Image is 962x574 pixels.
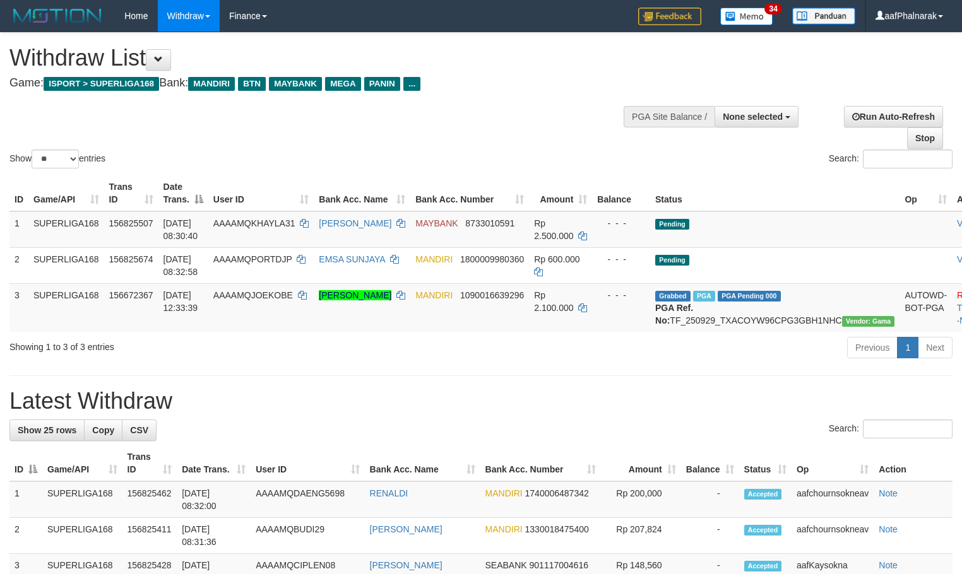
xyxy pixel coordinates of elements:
[764,3,781,15] span: 34
[863,419,953,438] input: Search:
[251,481,364,518] td: AAAAMQDAENG5698
[42,445,122,481] th: Game/API: activate to sort column ascending
[415,290,453,300] span: MANDIRI
[122,518,177,554] td: 156825411
[650,175,900,211] th: Status
[314,175,410,211] th: Bank Acc. Name: activate to sort column ascending
[534,290,573,313] span: Rp 2.100.000
[900,175,952,211] th: Op: activate to sort column ascending
[28,247,104,283] td: SUPERLIGA168
[460,290,524,300] span: Copy 1090016639296 to clipboard
[410,175,529,211] th: Bank Acc. Number: activate to sort column ascending
[319,218,391,228] a: [PERSON_NAME]
[104,175,158,211] th: Trans ID: activate to sort column ascending
[28,283,104,332] td: SUPERLIGA168
[370,524,442,534] a: [PERSON_NAME]
[485,560,527,570] span: SEABANK
[792,445,874,481] th: Op: activate to sort column ascending
[109,218,153,228] span: 156825507
[460,254,524,264] span: Copy 1800009980360 to clipboard
[655,255,689,266] span: Pending
[681,481,739,518] td: -
[325,77,361,91] span: MEGA
[918,337,953,358] a: Next
[122,481,177,518] td: 156825462
[9,445,42,481] th: ID: activate to sort column descending
[9,77,629,90] h4: Game: Bank:
[720,8,773,25] img: Button%20Memo.svg
[655,291,691,302] span: Grabbed
[213,218,295,228] span: AAAAMQKHAYLA31
[792,8,855,25] img: panduan.png
[829,419,953,438] label: Search:
[792,481,874,518] td: aafchournsokneav
[655,219,689,230] span: Pending
[163,254,198,277] span: [DATE] 08:32:58
[403,77,420,91] span: ...
[9,518,42,554] td: 2
[879,524,898,534] a: Note
[897,337,918,358] a: 1
[42,481,122,518] td: SUPERLIGA168
[163,218,198,241] span: [DATE] 08:30:40
[92,425,114,435] span: Copy
[9,45,629,71] h1: Withdraw List
[718,291,781,302] span: PGA Pending
[879,488,898,498] a: Note
[213,254,292,264] span: AAAAMQPORTDJP
[907,127,943,149] a: Stop
[84,419,122,441] a: Copy
[744,525,782,536] span: Accepted
[365,445,480,481] th: Bank Acc. Name: activate to sort column ascending
[534,218,573,241] span: Rp 2.500.000
[847,337,898,358] a: Previous
[32,149,79,168] select: Showentries
[9,336,391,353] div: Showing 1 to 3 of 3 entries
[319,290,391,300] a: [PERSON_NAME]
[739,445,792,481] th: Status: activate to sort column ascending
[485,488,523,498] span: MANDIRI
[9,389,953,414] h1: Latest Withdraw
[9,247,28,283] td: 2
[177,481,251,518] td: [DATE] 08:32:00
[601,518,680,554] td: Rp 207,824
[465,218,514,228] span: Copy 8733010591 to clipboard
[42,518,122,554] td: SUPERLIGA168
[597,289,645,302] div: - - -
[370,560,442,570] a: [PERSON_NAME]
[9,481,42,518] td: 1
[792,518,874,554] td: aafchournsokneav
[681,518,739,554] td: -
[177,518,251,554] td: [DATE] 08:31:36
[900,283,952,332] td: AUTOWD-BOT-PGA
[177,445,251,481] th: Date Trans.: activate to sort column ascending
[238,77,266,91] span: BTN
[624,106,715,127] div: PGA Site Balance /
[715,106,799,127] button: None selected
[655,303,693,325] b: PGA Ref. No:
[122,419,157,441] a: CSV
[364,77,400,91] span: PANIN
[681,445,739,481] th: Balance: activate to sort column ascending
[744,489,782,500] span: Accepted
[480,445,602,481] th: Bank Acc. Number: activate to sort column ascending
[485,524,523,534] span: MANDIRI
[534,254,579,264] span: Rp 600.000
[28,175,104,211] th: Game/API: activate to sort column ascending
[9,175,28,211] th: ID
[9,211,28,248] td: 1
[130,425,148,435] span: CSV
[158,175,208,211] th: Date Trans.: activate to sort column descending
[829,149,953,168] label: Search:
[530,560,588,570] span: Copy 901117004616 to clipboard
[844,106,943,127] a: Run Auto-Refresh
[650,283,900,332] td: TF_250929_TXACOYW96CPG3GBH1NHC
[319,254,385,264] a: EMSA SUNJAYA
[601,445,680,481] th: Amount: activate to sort column ascending
[693,291,715,302] span: Marked by aafsengchandara
[18,425,76,435] span: Show 25 rows
[592,175,650,211] th: Balance
[9,283,28,332] td: 3
[370,488,408,498] a: RENALDI
[415,254,453,264] span: MANDIRI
